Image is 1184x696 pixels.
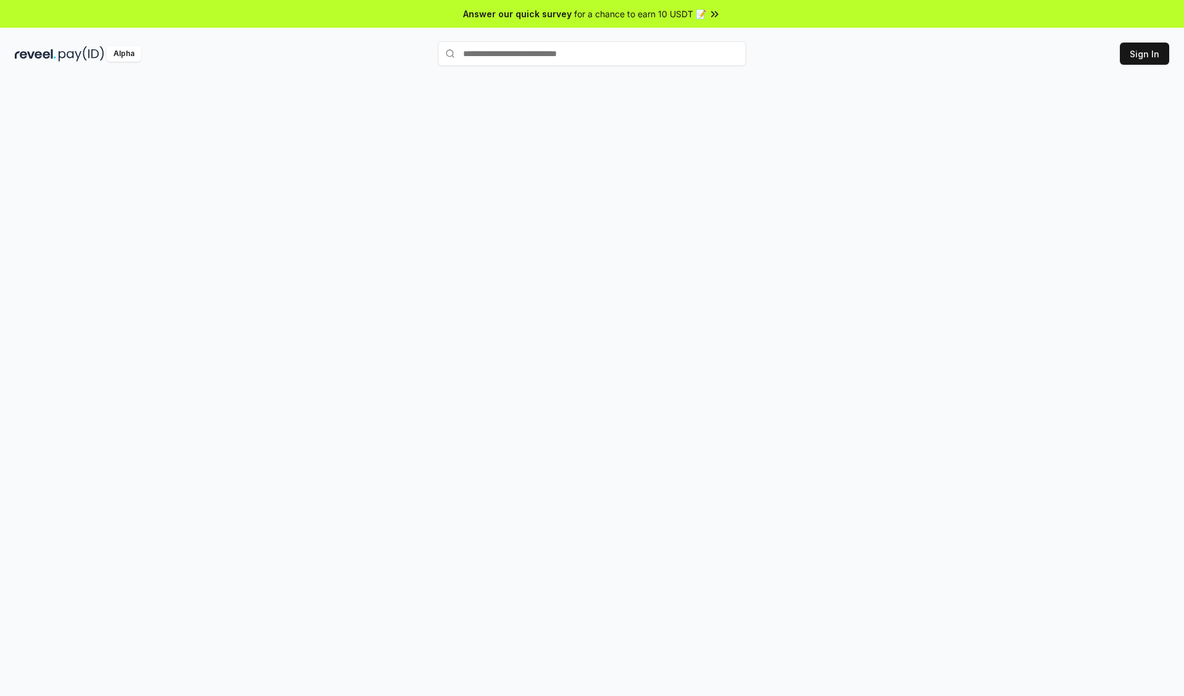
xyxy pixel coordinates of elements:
div: Alpha [107,46,141,62]
span: for a chance to earn 10 USDT 📝 [574,7,706,20]
span: Answer our quick survey [463,7,572,20]
img: reveel_dark [15,46,56,62]
button: Sign In [1120,43,1169,65]
img: pay_id [59,46,104,62]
